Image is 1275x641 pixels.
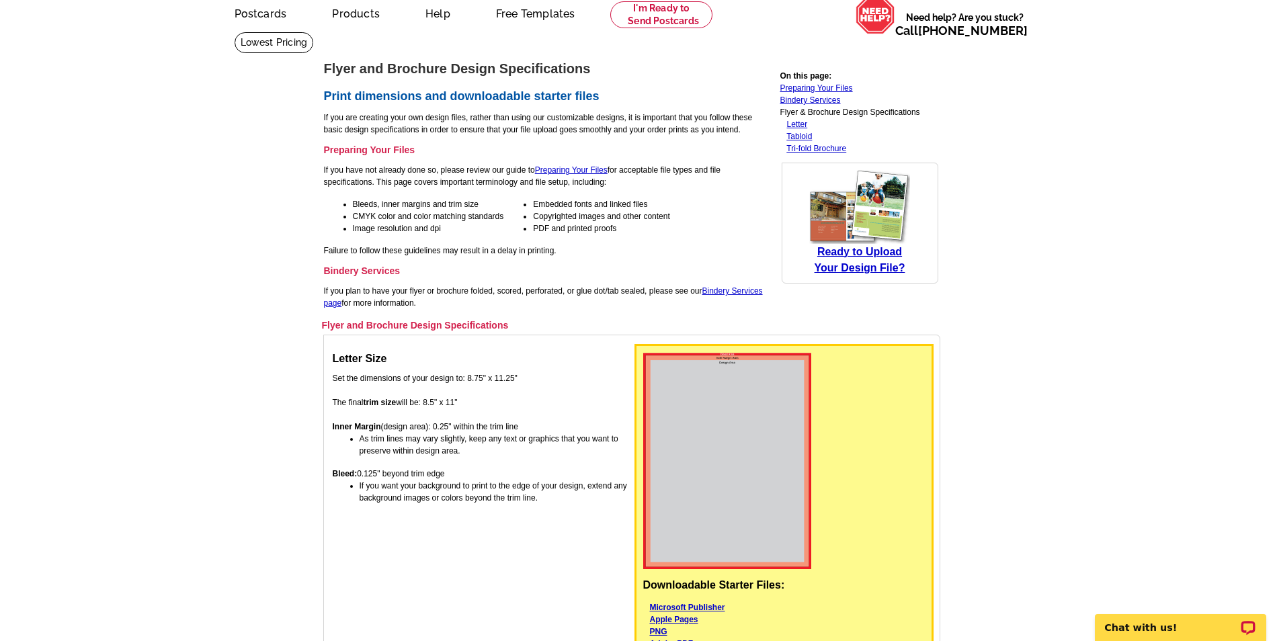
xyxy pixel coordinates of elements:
[780,71,832,81] strong: On this page:
[322,319,940,331] h3: Flyer and Brochure Design Specifications
[533,222,669,234] li: PDF and printed proofs
[333,469,358,478] strong: Bleed:
[535,165,608,175] a: Preparing Your Files
[324,285,772,309] p: If you plan to have your flyer or brochure folded, scored, perforated, or glue dot/tab sealed, pl...
[780,70,938,155] p: Flyer & Brochure Design Specifications
[1086,599,1275,641] iframe: LiveChat chat widget
[815,246,905,273] span: Ready to Upload Your Design File?
[324,62,772,76] h1: Flyer and Brochure Design Specifications
[353,210,504,222] li: CMYK color and color matching standards
[786,144,846,153] a: Tri-fold Brochure
[895,24,1028,38] span: Call
[324,144,772,156] h3: Preparing Your Files
[809,237,910,246] a: upload your own design for free
[650,603,725,612] a: Microsoft Publisher
[364,398,397,407] strong: trim size
[360,480,632,504] li: If you want your background to print to the edge of your design, extend any background images or ...
[918,24,1028,38] a: [PHONE_NUMBER]
[643,353,811,569] img: letter flyer starter files
[787,120,808,129] a: Letter
[324,245,772,257] p: Failure to follow these guidelines may result in a delay in printing.
[324,265,772,277] h3: Bindery Services
[895,11,1034,38] span: Need help? Are you stuck?
[650,615,698,624] a: Apple Pages
[324,112,772,136] p: If you are creating your own design files, rather than using our customizable designs, it is impo...
[333,422,381,431] strong: Inner Margin
[780,95,841,105] a: Bindery Services
[786,132,812,141] a: Tabloid
[324,89,772,104] h2: Print dimensions and downloadable starter files
[789,244,931,276] a: Ready to UploadYour Design File?
[650,627,667,636] a: PNG
[324,164,772,188] p: If you have not already done so, please review our guide to for acceptable file types and file sp...
[353,222,504,234] li: Image resolution and dpi
[643,579,785,591] strong: Downloadable Starter Files:
[360,433,632,457] li: As trim lines may vary slightly, keep any text or graphics that you want to preserve within desig...
[533,210,669,222] li: Copyrighted images and other content
[333,352,632,365] h4: Letter Size
[533,198,669,210] li: Embedded fonts and linked files
[353,198,504,210] li: Bleeds, inner margins and trim size
[809,170,910,244] img: upload your flyer design file
[780,83,853,93] a: Preparing Your Files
